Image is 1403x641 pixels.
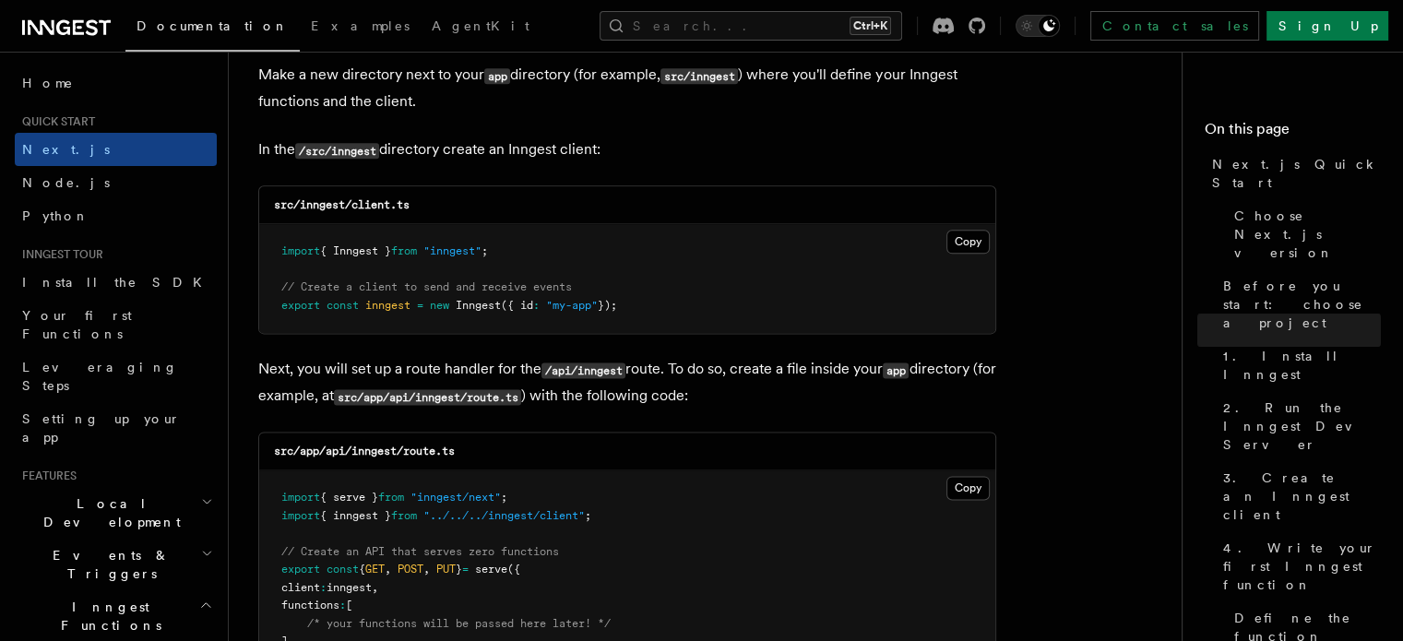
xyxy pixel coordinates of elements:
span: POST [398,563,423,576]
span: Next.js [22,142,110,157]
a: 1. Install Inngest [1216,339,1381,391]
a: AgentKit [421,6,541,50]
span: import [281,491,320,504]
a: Your first Functions [15,299,217,350]
a: Home [15,66,217,100]
span: Leveraging Steps [22,360,178,393]
span: AgentKit [432,18,529,33]
span: client [281,581,320,594]
code: src/app/api/inngest/route.ts [334,389,521,405]
a: Setting up your app [15,402,217,454]
span: /* your functions will be passed here later! */ [307,617,611,630]
span: Next.js Quick Start [1212,155,1381,192]
button: Toggle dark mode [1016,15,1060,37]
span: ; [501,491,507,504]
span: Examples [311,18,410,33]
span: inngest [365,299,410,312]
span: , [423,563,430,576]
span: = [417,299,423,312]
a: 4. Write your first Inngest function [1216,531,1381,601]
span: 2. Run the Inngest Dev Server [1223,398,1381,454]
a: Documentation [125,6,300,52]
kbd: Ctrl+K [850,17,891,35]
span: // Create a client to send and receive events [281,280,572,293]
span: Inngest tour [15,247,103,262]
span: new [430,299,449,312]
a: 3. Create an Inngest client [1216,461,1381,531]
span: Home [22,74,74,92]
span: "../../../inngest/client" [423,509,585,522]
span: const [327,563,359,576]
span: { [359,563,365,576]
span: } [456,563,462,576]
span: , [385,563,391,576]
a: Python [15,199,217,232]
span: Node.js [22,175,110,190]
span: : [320,581,327,594]
span: Setting up your app [22,411,181,445]
a: Contact sales [1090,11,1259,41]
span: import [281,244,320,257]
a: Next.js Quick Start [1205,148,1381,199]
span: ({ [507,563,520,576]
p: Next, you will set up a route handler for the route. To do so, create a file inside your director... [258,356,996,410]
code: app [883,362,909,378]
span: GET [365,563,385,576]
span: Documentation [137,18,289,33]
span: { inngest } [320,509,391,522]
span: Python [22,208,89,223]
code: src/inngest/client.ts [274,198,410,211]
p: In the directory create an Inngest client: [258,137,996,163]
span: Choose Next.js version [1234,207,1381,262]
span: export [281,299,320,312]
button: Local Development [15,487,217,539]
span: Inngest Functions [15,598,199,635]
span: from [391,244,417,257]
span: : [339,599,346,611]
span: Features [15,469,77,483]
span: "my-app" [546,299,598,312]
span: functions [281,599,339,611]
span: ; [482,244,488,257]
a: Examples [300,6,421,50]
a: Choose Next.js version [1227,199,1381,269]
span: import [281,509,320,522]
a: Before you start: choose a project [1216,269,1381,339]
span: [ [346,599,352,611]
button: Search...Ctrl+K [600,11,902,41]
span: 3. Create an Inngest client [1223,469,1381,524]
button: Copy [946,230,990,254]
span: const [327,299,359,312]
code: /src/inngest [295,143,379,159]
a: 2. Run the Inngest Dev Server [1216,391,1381,461]
a: Install the SDK [15,266,217,299]
code: src/app/api/inngest/route.ts [274,445,455,457]
span: PUT [436,563,456,576]
a: Node.js [15,166,217,199]
span: Install the SDK [22,275,213,290]
span: from [391,509,417,522]
code: src/inngest [660,68,738,84]
span: 4. Write your first Inngest function [1223,539,1381,594]
button: Events & Triggers [15,539,217,590]
span: ; [585,509,591,522]
p: Make a new directory next to your directory (for example, ) where you'll define your Inngest func... [258,62,996,114]
code: /api/inngest [541,362,625,378]
span: Quick start [15,114,95,129]
span: Local Development [15,494,201,531]
span: }); [598,299,617,312]
span: { serve } [320,491,378,504]
code: app [484,68,510,84]
span: { Inngest } [320,244,391,257]
a: Next.js [15,133,217,166]
a: Leveraging Steps [15,350,217,402]
span: from [378,491,404,504]
span: // Create an API that serves zero functions [281,545,559,558]
span: = [462,563,469,576]
span: : [533,299,540,312]
span: Before you start: choose a project [1223,277,1381,332]
span: serve [475,563,507,576]
button: Copy [946,476,990,500]
a: Sign Up [1266,11,1388,41]
span: Events & Triggers [15,546,201,583]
